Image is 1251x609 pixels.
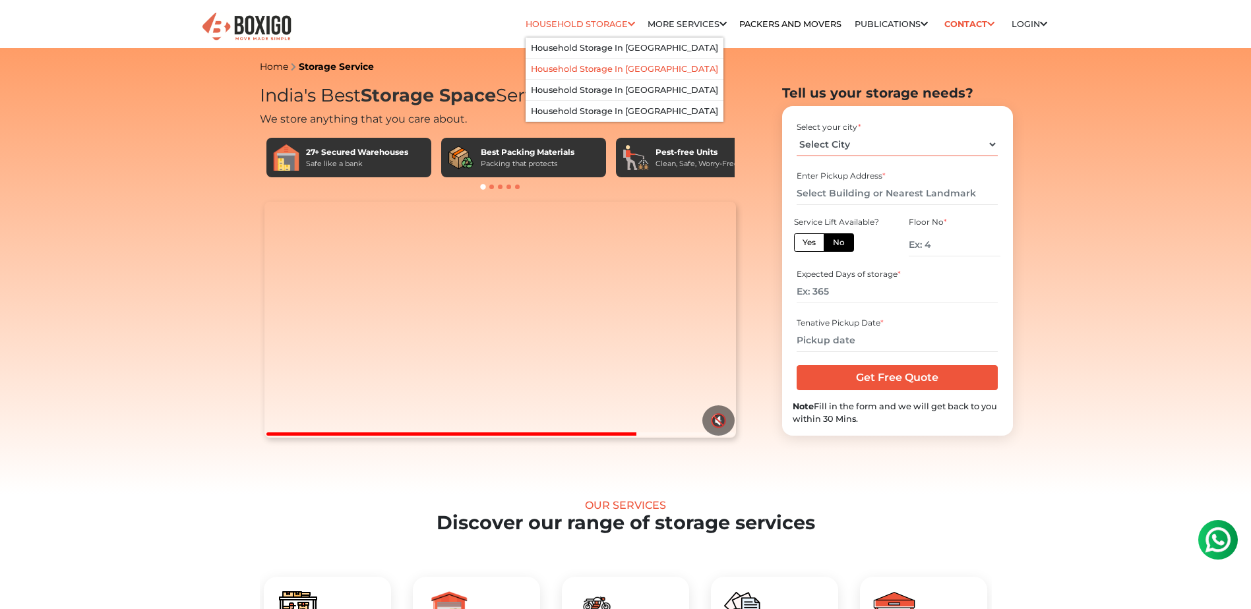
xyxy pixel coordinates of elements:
[260,61,288,72] a: Home
[448,144,474,171] img: Best Packing Materials
[531,64,718,74] a: Household Storage in [GEOGRAPHIC_DATA]
[782,85,1013,101] h2: Tell us your storage needs?
[940,14,999,34] a: Contact
[702,405,735,436] button: 🔇
[273,144,299,171] img: 27+ Secured Warehouses
[797,121,998,133] div: Select your city
[909,216,1000,228] div: Floor No
[50,499,1201,511] div: Our Services
[1012,19,1047,29] a: Login
[739,19,841,29] a: Packers and Movers
[855,19,928,29] a: Publications
[531,85,718,95] a: Household Storage in [GEOGRAPHIC_DATA]
[797,365,998,390] input: Get Free Quote
[797,329,998,352] input: Pickup date
[794,216,885,228] div: Service Lift Available?
[260,113,467,125] span: We store anything that you care about.
[361,84,496,106] span: Storage Space
[656,158,739,169] div: Clean, Safe, Worry-Free
[909,233,1000,256] input: Ex: 4
[526,19,635,29] a: Household Storage
[797,317,998,329] div: Tenative Pickup Date
[481,158,574,169] div: Packing that protects
[260,85,741,107] h1: India's Best Services
[797,268,998,280] div: Expected Days of storage
[13,13,40,40] img: whatsapp-icon.svg
[306,158,408,169] div: Safe like a bank
[481,146,574,158] div: Best Packing Materials
[656,146,739,158] div: Pest-free Units
[794,233,824,252] label: Yes
[797,280,998,303] input: Ex: 365
[299,61,374,72] a: Storage Service
[531,43,718,53] a: Household Storage in [GEOGRAPHIC_DATA]
[200,11,293,43] img: Boxigo
[264,202,736,438] video: Your browser does not support the video tag.
[793,400,1002,425] div: Fill in the form and we will get back to you within 30 Mins.
[793,401,814,411] b: Note
[306,146,408,158] div: 27+ Secured Warehouses
[50,511,1201,535] h2: Discover our range of storage services
[824,233,854,252] label: No
[648,19,727,29] a: More services
[797,170,998,182] div: Enter Pickup Address
[531,106,718,116] a: Household Storage in [GEOGRAPHIC_DATA]
[797,182,998,205] input: Select Building or Nearest Landmark
[623,144,649,171] img: Pest-free Units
